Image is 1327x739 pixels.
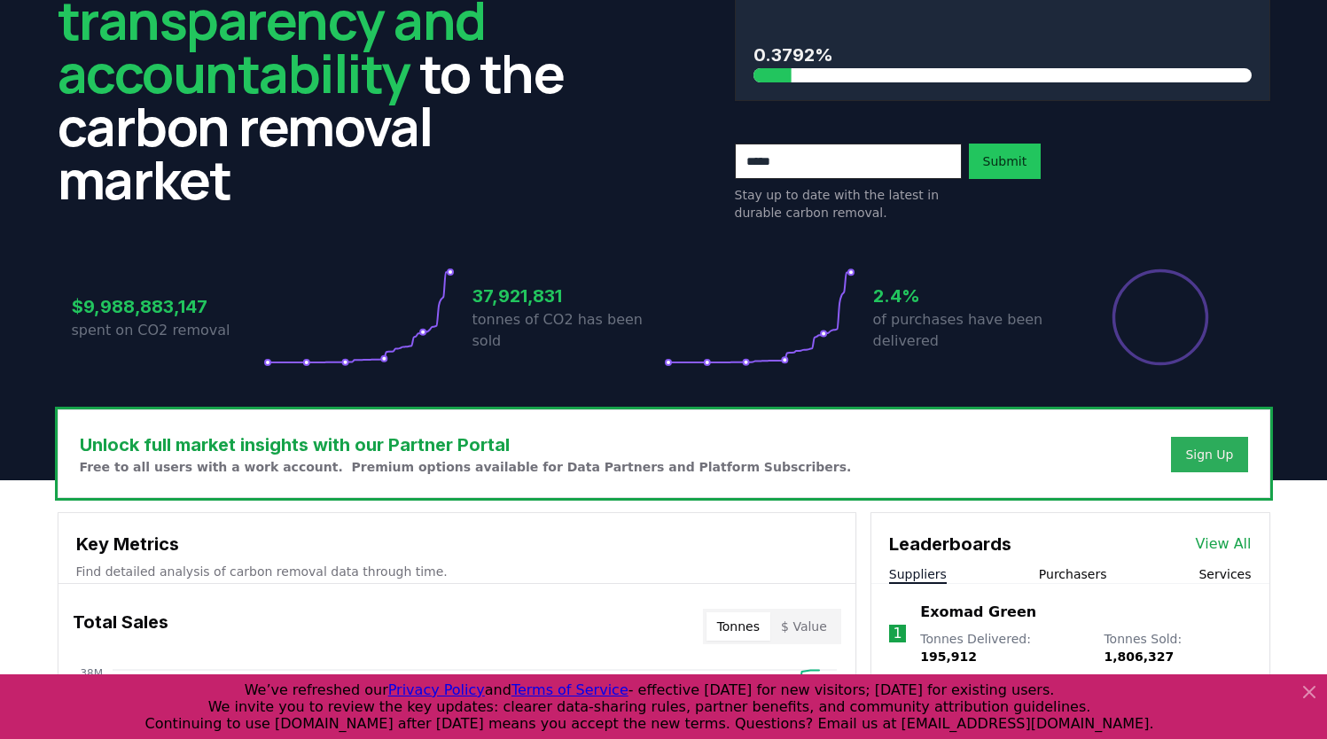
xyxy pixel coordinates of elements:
h3: Leaderboards [889,531,1011,557]
p: Tonnes Delivered : [920,630,1086,665]
p: of purchases have been delivered [873,309,1065,352]
button: $ Value [770,612,838,641]
button: Suppliers [889,565,947,583]
button: Purchasers [1039,565,1107,583]
button: Services [1198,565,1251,583]
tspan: 38M [80,667,103,680]
h3: 2.4% [873,283,1065,309]
span: 1,806,327 [1104,650,1174,664]
span: 195,912 [920,650,977,664]
h3: 37,921,831 [472,283,664,309]
h3: Key Metrics [76,531,838,557]
a: Exomad Green [920,602,1036,623]
p: tonnes of CO2 has been sold [472,309,664,352]
button: Sign Up [1171,437,1247,472]
h3: $9,988,883,147 [72,293,263,320]
p: Tonnes Sold : [1104,630,1251,665]
p: spent on CO2 removal [72,320,263,341]
p: Stay up to date with the latest in durable carbon removal. [735,186,962,222]
a: View All [1196,533,1252,555]
div: Percentage of sales delivered [1111,268,1210,367]
p: Free to all users with a work account. Premium options available for Data Partners and Platform S... [80,458,852,476]
button: Tonnes [706,612,770,641]
p: Find detailed analysis of carbon removal data through time. [76,563,838,580]
p: 1 [893,623,902,644]
h3: Total Sales [73,609,168,644]
h3: Unlock full market insights with our Partner Portal [80,432,852,458]
a: Sign Up [1185,446,1233,463]
button: Submit [969,144,1042,179]
h3: 0.3792% [753,42,1252,68]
